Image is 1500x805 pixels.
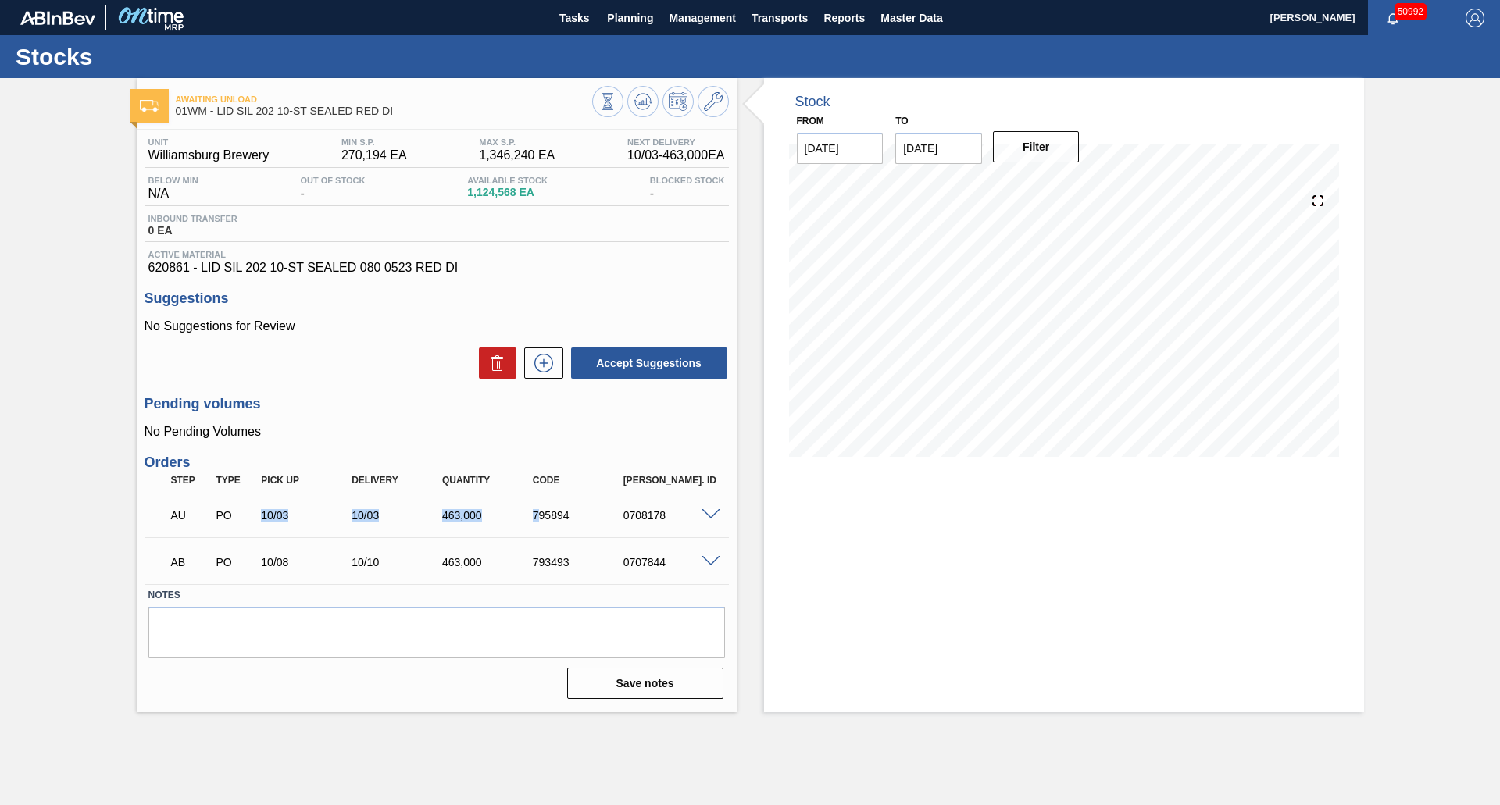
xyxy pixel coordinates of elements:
[167,475,214,486] div: Step
[752,9,808,27] span: Transports
[662,86,694,117] button: Schedule Inventory
[627,137,725,147] span: Next Delivery
[171,556,210,568] p: AB
[895,133,982,164] input: mm/dd/yyyy
[438,475,540,486] div: Quantity
[1395,3,1427,20] span: 50992
[895,116,908,126] label: to
[795,94,830,110] div: Stock
[823,9,865,27] span: Reports
[145,319,729,333] p: No Suggestions for Review
[467,176,548,185] span: Available Stock
[148,584,725,607] label: Notes
[257,556,359,568] div: 10/08/2025
[646,176,729,201] div: -
[1466,9,1484,27] img: Logout
[438,556,540,568] div: 463,000
[301,176,366,185] span: Out Of Stock
[571,347,727,379] button: Accept Suggestions
[467,187,548,198] span: 1,124,568 EA
[607,9,653,27] span: Planning
[171,509,210,522] p: AU
[167,498,214,533] div: Awaiting Unload
[341,137,407,147] span: MIN S.P.
[20,11,95,25] img: TNhmsLtSVTkK8tSr43FrP2fwEKptu5GPRR3wAAAABJRU5ErkJggg==
[348,556,449,568] div: 10/10/2025
[620,556,721,568] div: 0707844
[148,148,270,162] span: Williamsburg Brewery
[148,261,725,275] span: 620861 - LID SIL 202 10-ST SEALED 080 0523 RED DI
[167,545,214,579] div: Awaiting Billing
[257,475,359,486] div: Pick up
[1368,7,1418,29] button: Notifications
[212,475,259,486] div: Type
[529,556,630,568] div: 793493
[145,396,729,412] h3: Pending volumes
[797,116,824,126] label: From
[650,176,725,185] span: Blocked Stock
[341,148,407,162] span: 270,194 EA
[148,225,237,237] span: 0 EA
[479,148,555,162] span: 1,346,240 EA
[212,556,259,568] div: Purchase order
[148,137,270,147] span: Unit
[145,454,729,471] h3: Orders
[567,668,723,699] button: Save notes
[698,86,729,117] button: Go to Master Data / General
[348,509,449,522] div: 10/03/2025
[212,509,259,522] div: Purchase order
[669,9,736,27] span: Management
[627,148,725,162] span: 10/03 - 463,000 EA
[176,105,592,117] span: 01WM - LID SIL 202 10-ST SEALED RED DI
[557,9,591,27] span: Tasks
[348,475,449,486] div: Delivery
[627,86,659,117] button: Update Chart
[592,86,623,117] button: Stocks Overview
[620,475,721,486] div: [PERSON_NAME]. ID
[479,137,555,147] span: MAX S.P.
[993,131,1080,162] button: Filter
[145,290,729,307] h3: Suggestions
[297,176,370,201] div: -
[145,176,202,201] div: N/A
[257,509,359,522] div: 10/03/2025
[620,509,721,522] div: 0708178
[563,346,729,380] div: Accept Suggestions
[148,176,198,185] span: Below Min
[880,9,942,27] span: Master Data
[529,509,630,522] div: 795894
[438,509,540,522] div: 463,000
[148,214,237,223] span: Inbound Transfer
[16,48,293,66] h1: Stocks
[148,250,725,259] span: Active Material
[471,347,516,379] div: Delete Suggestions
[797,133,884,164] input: mm/dd/yyyy
[176,94,592,104] span: Awaiting Unload
[140,100,159,112] img: Ícone
[529,475,630,486] div: Code
[516,347,563,379] div: New suggestion
[145,425,729,439] p: No Pending Volumes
